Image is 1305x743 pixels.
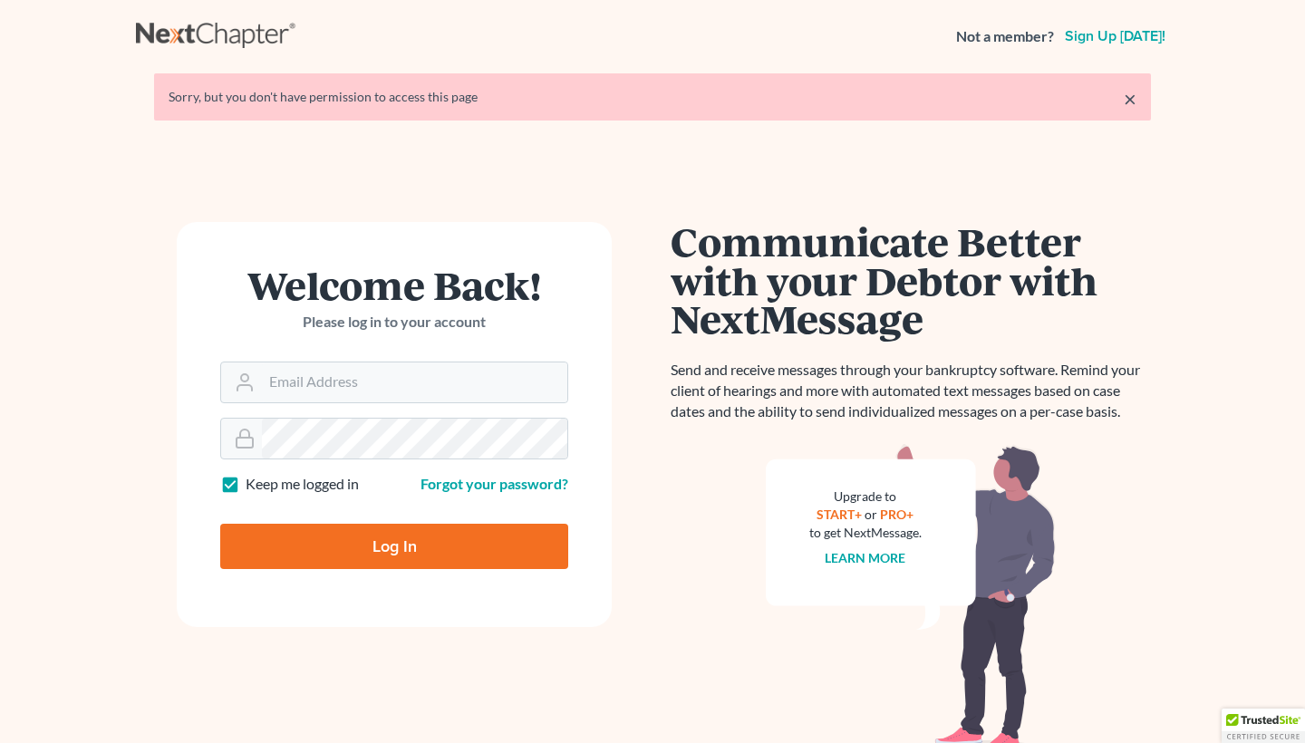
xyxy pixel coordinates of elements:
div: TrustedSite Certified [1222,709,1305,743]
a: Sign up [DATE]! [1061,29,1169,43]
a: × [1124,88,1136,110]
p: Send and receive messages through your bankruptcy software. Remind your client of hearings and mo... [671,360,1151,422]
h1: Communicate Better with your Debtor with NextMessage [671,222,1151,338]
strong: Not a member? [956,26,1054,47]
div: Upgrade to [809,487,922,506]
input: Log In [220,524,568,569]
a: START+ [817,507,863,522]
h1: Welcome Back! [220,265,568,304]
a: PRO+ [881,507,914,522]
label: Keep me logged in [246,474,359,495]
input: Email Address [262,362,567,402]
a: Learn more [826,550,906,565]
p: Please log in to your account [220,312,568,333]
a: Forgot your password? [420,475,568,492]
div: Sorry, but you don't have permission to access this page [169,88,1136,106]
div: to get NextMessage. [809,524,922,542]
span: or [865,507,878,522]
